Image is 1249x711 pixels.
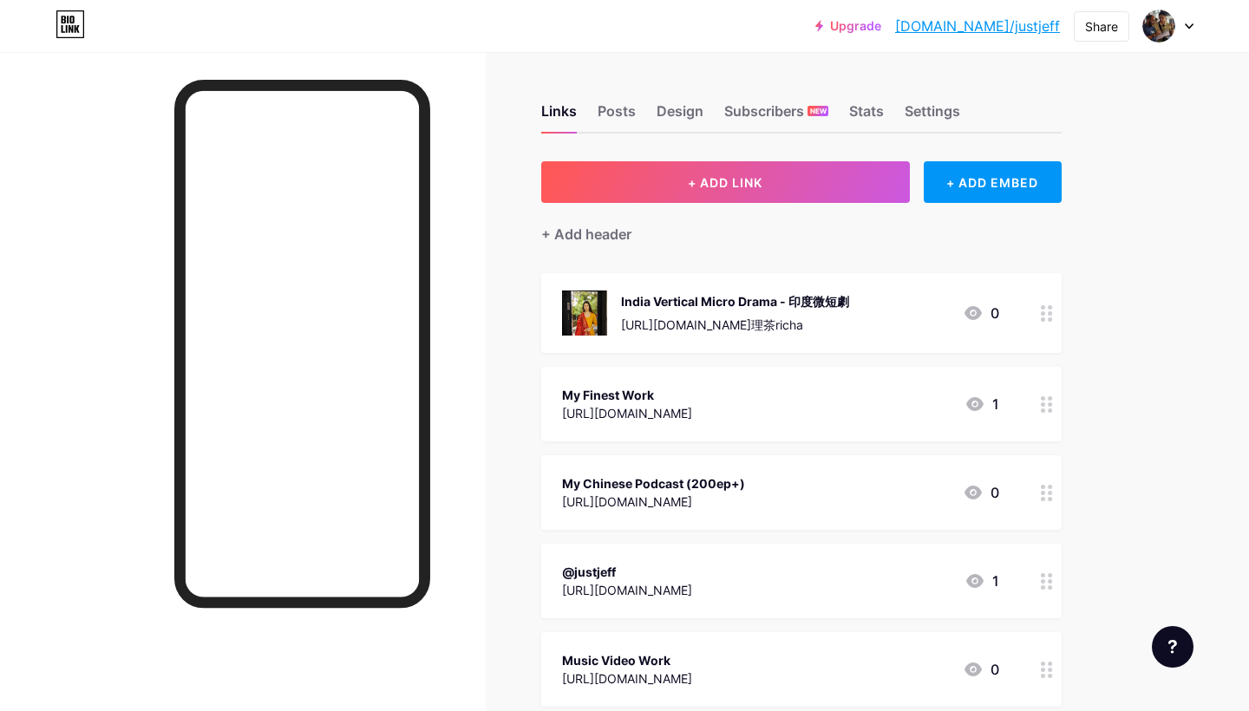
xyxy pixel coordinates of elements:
[562,581,692,599] div: [URL][DOMAIN_NAME]
[963,303,999,323] div: 0
[688,175,762,190] span: + ADD LINK
[562,563,692,581] div: @justjeff
[541,101,577,132] div: Links
[1142,10,1175,42] img: justjeff
[657,101,703,132] div: Design
[724,101,828,132] div: Subscribers
[598,101,636,132] div: Posts
[810,106,827,116] span: NEW
[562,651,692,669] div: Music Video Work
[562,386,692,404] div: My Finest Work
[621,292,849,310] div: India Vertical Micro Drama - 印度微短劇
[562,404,692,422] div: [URL][DOMAIN_NAME]
[562,290,607,336] img: India Vertical Micro Drama - 印度微短劇
[562,474,745,492] div: My Chinese Podcast (200ep+)
[815,19,881,33] a: Upgrade
[965,571,999,591] div: 1
[562,669,692,688] div: [URL][DOMAIN_NAME]
[541,224,631,245] div: + Add header
[963,482,999,503] div: 0
[963,659,999,680] div: 0
[965,394,999,414] div: 1
[621,316,849,334] div: [URL][DOMAIN_NAME]理茶richa
[895,16,1060,36] a: [DOMAIN_NAME]/justjeff
[562,492,745,511] div: [URL][DOMAIN_NAME]
[924,161,1062,203] div: + ADD EMBED
[541,161,910,203] button: + ADD LINK
[849,101,884,132] div: Stats
[905,101,960,132] div: Settings
[1085,17,1118,36] div: Share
